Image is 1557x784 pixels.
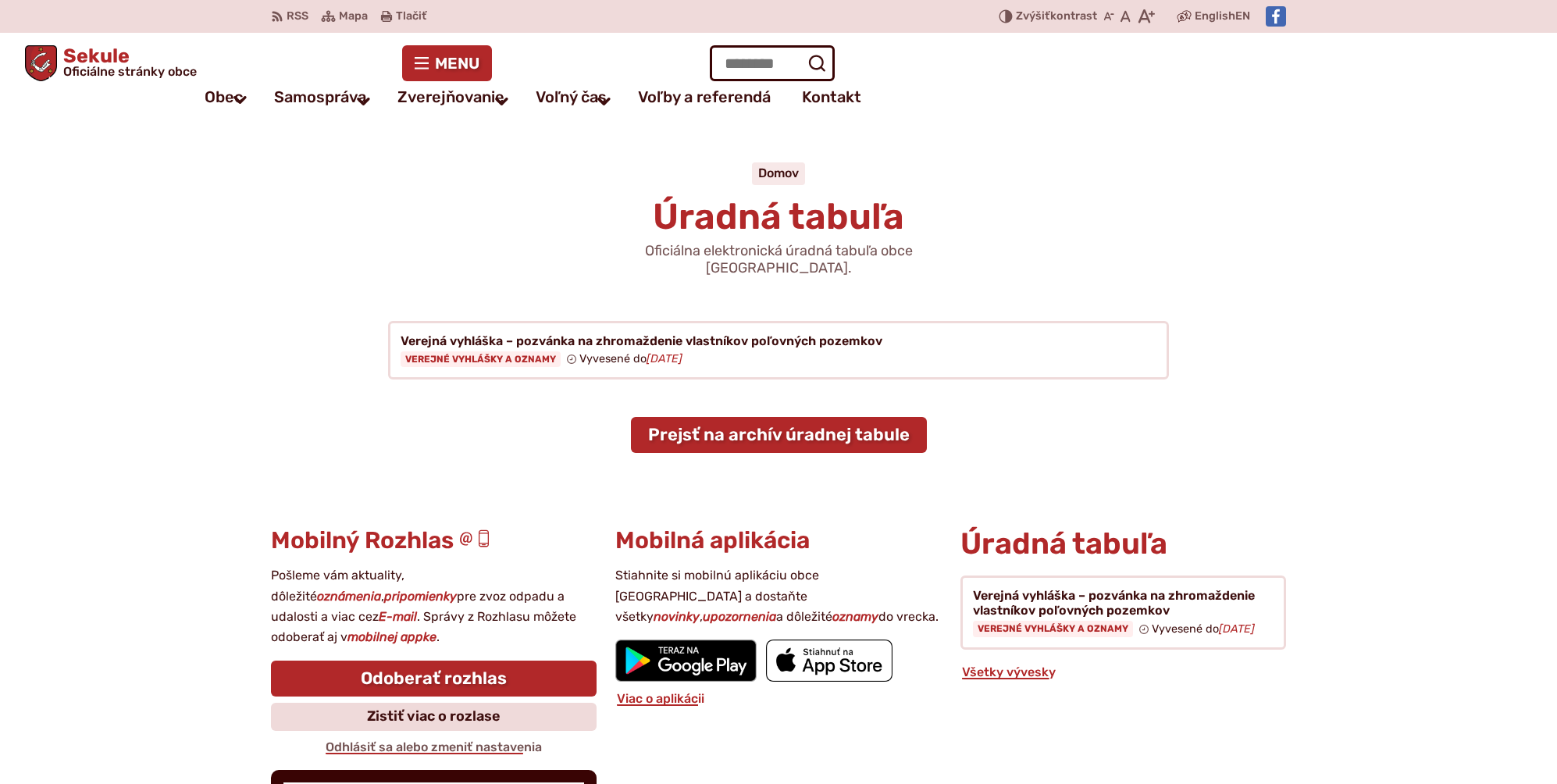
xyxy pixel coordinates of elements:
[960,576,1286,650] a: Verejná vyhláška – pozvánka na zhromaždenie vlastníkov poľovných pozemkov Verejné vyhlášky a ozna...
[1016,10,1097,23] span: kontrast
[703,609,776,624] strong: upozornenia
[631,417,927,453] a: Prejsť na archív úradnej tabule
[615,640,757,682] img: Prejsť na mobilnú aplikáciu Sekule v službe Google Play
[615,691,706,706] a: Viac o aplikácii
[1192,7,1253,26] a: English EN
[205,81,243,112] a: Obec
[57,46,197,78] span: Sekule
[384,589,457,604] strong: pripomienky
[397,81,504,112] a: Zverejňovanie
[271,565,597,648] p: Pošleme vám aktuality, dôležité , pre zvoz odpadu a udalosti a viac cez . Správy z Rozhlasu môžet...
[1266,6,1286,27] img: Prejsť na Facebook stránku
[317,589,381,604] strong: oznámenia
[271,661,597,697] a: Odoberať rozhlas
[271,528,597,554] h3: Mobilný Rozhlas
[287,7,308,26] span: RSS
[536,81,607,112] a: Voľný čas
[802,81,861,112] a: Kontakt
[1195,7,1235,26] span: English
[653,195,904,238] span: Úradná tabuľa
[63,66,197,78] span: Oficiálne stránky obce
[324,739,543,754] a: Odhlásiť sa alebo zmeniť nastavenia
[271,703,597,731] a: Zistiť viac o rozlase
[388,321,1169,380] a: Verejná vyhláška – pozvánka na zhromaždenie vlastníkov poľovných pozemkov Verejné vyhlášky a ozna...
[339,7,368,26] span: Mapa
[223,81,258,118] button: Otvoriť podmenu pre
[960,665,1057,679] a: Všetky vývesky
[346,83,382,119] button: Otvoriť podmenu pre
[274,81,366,112] a: Samospráva
[484,83,520,119] button: Otvoriť podmenu pre Zverejňovanie
[960,528,1286,561] h2: Úradná tabuľa
[654,609,700,624] strong: novinky
[586,83,622,119] button: Otvoriť podmenu pre
[25,45,197,81] a: Logo Sekule, prejsť na domovskú stránku.
[1235,7,1250,26] span: EN
[832,609,878,624] strong: oznamy
[615,528,941,554] h3: Mobilná aplikácia
[396,10,426,23] span: Tlačiť
[25,45,57,81] img: Prejsť na domovskú stránku
[615,565,941,627] p: Stiahnite si mobilnú aplikáciu obce [GEOGRAPHIC_DATA] a dostaňte všetky , a dôležité do vrecka.
[758,166,799,180] a: Domov
[638,81,771,112] a: Voľby a referendá
[402,45,492,81] button: Menu
[435,57,479,69] span: Menu
[347,629,436,644] strong: mobilnej appke
[766,640,893,682] img: Prejsť na mobilnú aplikáciu Sekule v App Store
[591,243,966,276] p: Oficiálna elektronická úradná tabuľa obce [GEOGRAPHIC_DATA].
[379,609,417,624] strong: E-mail
[1016,9,1050,23] span: Zvýšiť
